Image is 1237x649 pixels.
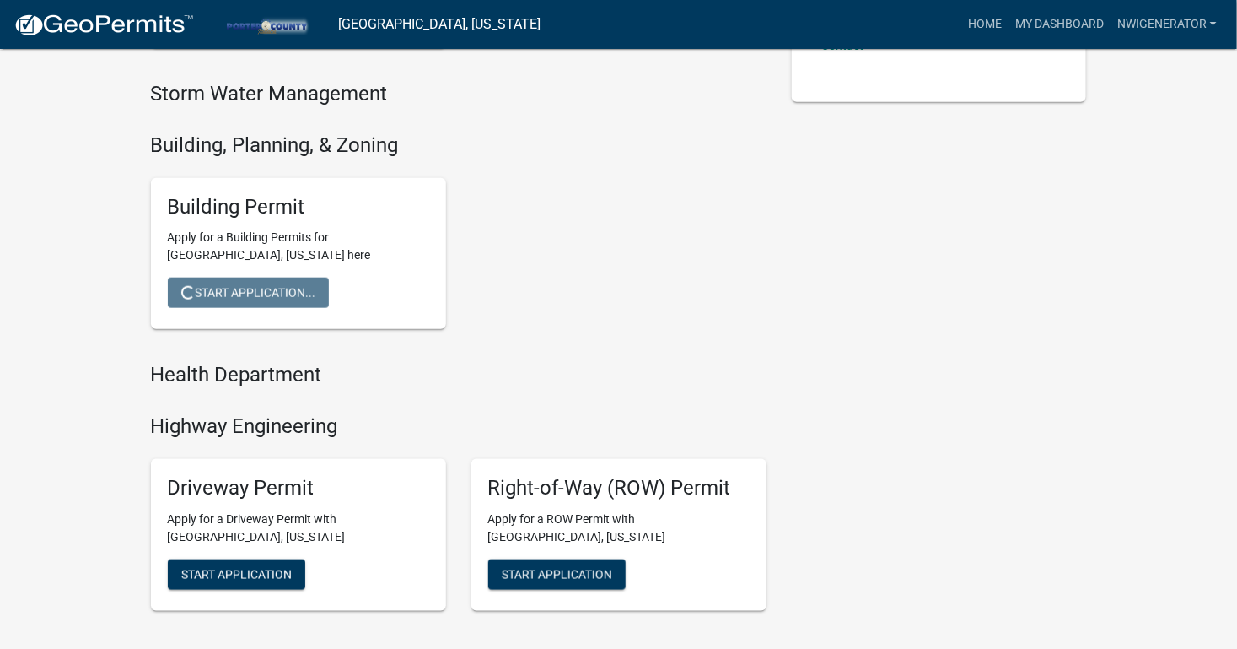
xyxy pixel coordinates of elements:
span: Start Application [502,567,612,581]
p: Apply for a ROW Permit with [GEOGRAPHIC_DATA], [US_STATE] [488,511,750,546]
p: Apply for a Building Permits for [GEOGRAPHIC_DATA], [US_STATE] here [168,229,429,264]
a: nwigenerator [1111,8,1224,41]
span: Start Application... [181,286,315,300]
p: Apply for a Driveway Permit with [GEOGRAPHIC_DATA], [US_STATE] [168,511,429,546]
button: Start Application... [168,278,329,308]
a: Home [961,8,1008,41]
span: Start Application [181,567,292,581]
button: Start Application [168,560,305,590]
h5: Building Permit [168,195,429,219]
h5: Driveway Permit [168,476,429,500]
a: [GEOGRAPHIC_DATA], [US_STATE] [338,10,541,39]
img: Porter County, Indiana [207,13,325,35]
h4: Health Department [151,363,766,387]
h4: Storm Water Management [151,82,766,106]
a: My Dashboard [1008,8,1111,41]
h4: Highway Engineering [151,414,766,439]
h4: Building, Planning, & Zoning [151,133,766,158]
button: Start Application [488,560,626,590]
h5: Right-of-Way (ROW) Permit [488,476,750,500]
